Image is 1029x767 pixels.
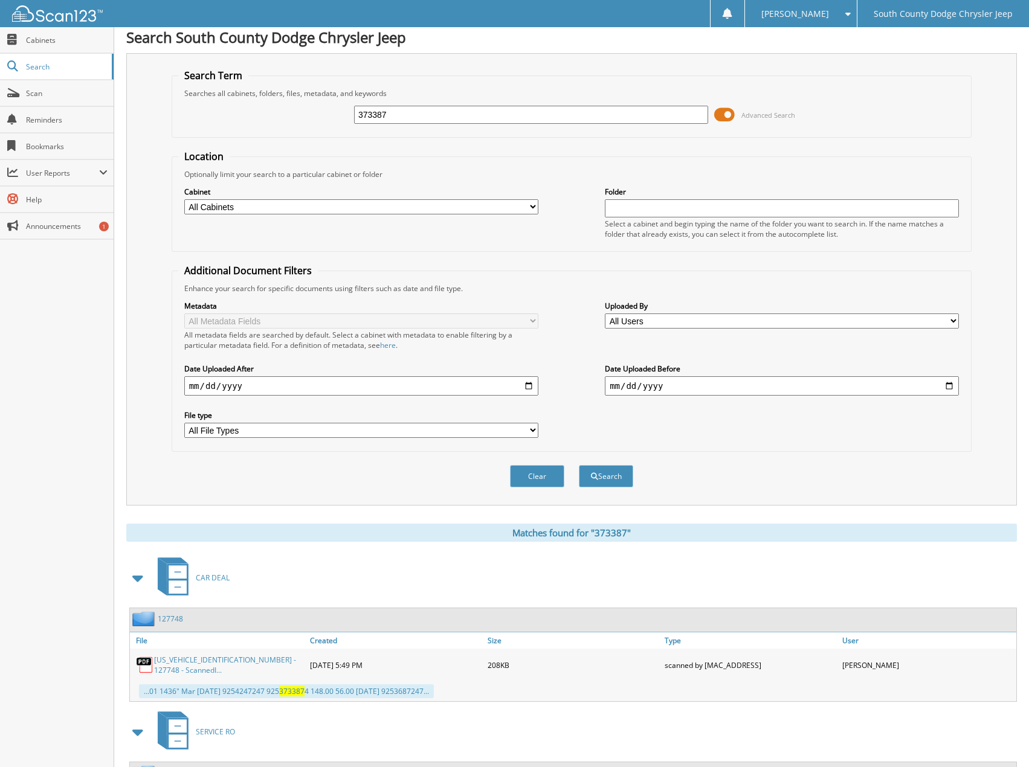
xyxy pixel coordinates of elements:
[178,69,248,82] legend: Search Term
[26,35,108,45] span: Cabinets
[126,27,1017,47] h1: Search South County Dodge Chrysler Jeep
[605,364,959,374] label: Date Uploaded Before
[579,465,633,487] button: Search
[26,88,108,98] span: Scan
[184,376,538,396] input: start
[196,727,235,737] span: SERVICE RO
[741,111,795,120] span: Advanced Search
[130,632,307,649] a: File
[178,283,966,294] div: Enhance your search for specific documents using filters such as date and file type.
[307,652,484,678] div: [DATE] 5:49 PM
[178,150,230,163] legend: Location
[605,219,959,239] div: Select a cabinet and begin typing the name of the folder you want to search in. If the name match...
[839,652,1016,678] div: [PERSON_NAME]
[279,686,305,696] span: 373387
[26,115,108,125] span: Reminders
[605,376,959,396] input: end
[196,573,230,583] span: CAR DEAL
[485,632,662,649] a: Size
[184,187,538,197] label: Cabinet
[874,10,1013,18] span: South County Dodge Chrysler Jeep
[26,168,99,178] span: User Reports
[12,5,103,22] img: scan123-logo-white.svg
[158,614,183,624] a: 127748
[662,632,839,649] a: Type
[26,141,108,152] span: Bookmarks
[380,340,396,350] a: here
[969,709,1029,767] iframe: Chat Widget
[99,222,109,231] div: 1
[605,187,959,197] label: Folder
[150,708,235,756] a: SERVICE RO
[132,611,158,626] img: folder2.png
[605,301,959,311] label: Uploaded By
[662,652,839,678] div: scanned by [MAC_ADDRESS]
[178,88,966,98] div: Searches all cabinets, folders, files, metadata, and keywords
[139,684,434,698] div: ...01 1436" Mar [DATE] 9254247247 925 4 148.00 56.00 [DATE] 9253687247...
[761,10,829,18] span: [PERSON_NAME]
[184,330,538,350] div: All metadata fields are searched by default. Select a cabinet with metadata to enable filtering b...
[154,655,304,675] a: [US_VEHICLE_IDENTIFICATION_NUMBER] - 127748 - ScannedI...
[307,632,484,649] a: Created
[184,301,538,311] label: Metadata
[839,632,1016,649] a: User
[178,264,318,277] legend: Additional Document Filters
[150,554,230,602] a: CAR DEAL
[178,169,966,179] div: Optionally limit your search to a particular cabinet or folder
[184,364,538,374] label: Date Uploaded After
[136,656,154,674] img: PDF.png
[510,465,564,487] button: Clear
[126,524,1017,542] div: Matches found for "373387"
[485,652,662,678] div: 208KB
[26,62,106,72] span: Search
[26,221,108,231] span: Announcements
[26,194,108,205] span: Help
[184,410,538,420] label: File type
